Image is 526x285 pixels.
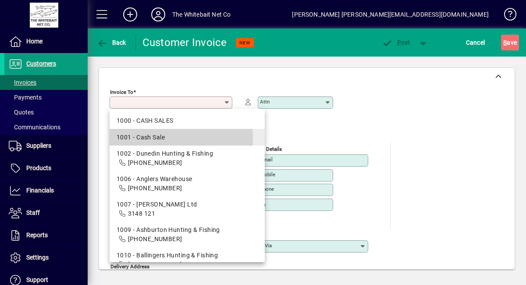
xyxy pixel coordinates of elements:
[128,210,156,217] span: 3148 121
[117,116,258,125] div: 1000 - CASH SALES
[110,222,265,247] mat-option: 1009 - Ashburton Hunting & Fishing
[110,171,265,196] mat-option: 1006 - Anglers Warehouse
[26,38,43,45] span: Home
[26,142,51,149] span: Suppliers
[4,157,88,179] a: Products
[397,39,401,46] span: P
[110,112,265,129] mat-option: 1000 - CASH SALES
[116,7,144,22] button: Add
[4,224,88,246] a: Reports
[26,232,48,239] span: Reports
[464,35,487,50] button: Cancel
[501,35,519,50] button: Save
[9,79,36,86] span: Invoices
[239,40,250,46] span: NEW
[377,35,415,50] button: Post
[117,225,258,235] div: 1009 - Ashburton Hunting & Fishing
[26,60,56,67] span: Customers
[117,175,258,184] div: 1006 - Anglers Warehouse
[503,39,507,46] span: S
[503,36,517,50] span: ave
[4,180,88,202] a: Financials
[26,254,49,261] span: Settings
[4,120,88,135] a: Communications
[26,209,40,216] span: Staff
[110,129,265,146] mat-option: 1001 - Cash Sale
[110,146,265,171] mat-option: 1002 - Dunedin Hunting & Fishing
[117,133,258,142] div: 1001 - Cash Sale
[172,7,231,21] div: The Whitebait Net Co
[26,187,54,194] span: Financials
[88,35,136,50] app-page-header-button: Back
[117,200,258,209] div: 1007 - [PERSON_NAME] Ltd
[4,202,88,224] a: Staff
[110,196,265,222] mat-option: 1007 - Arthur Burke Ltd
[95,35,128,50] button: Back
[4,75,88,90] a: Invoices
[466,36,485,50] span: Cancel
[4,90,88,105] a: Payments
[9,124,60,131] span: Communications
[498,2,515,30] a: Knowledge Base
[26,164,51,171] span: Products
[4,105,88,120] a: Quotes
[260,157,273,163] mat-label: Email
[4,135,88,157] a: Suppliers
[9,109,34,116] span: Quotes
[260,186,274,192] mat-label: Phone
[128,185,182,192] span: [PHONE_NUMBER]
[128,261,182,268] span: [PHONE_NUMBER]
[26,276,48,283] span: Support
[117,149,258,158] div: 1002 - Dunedin Hunting & Fishing
[128,235,182,242] span: [PHONE_NUMBER]
[97,39,126,46] span: Back
[110,89,133,95] mat-label: Invoice To
[4,31,88,53] a: Home
[260,171,275,178] mat-label: Mobile
[117,251,258,260] div: 1010 - Ballingers Hunting & Fishing
[144,7,172,22] button: Profile
[142,36,227,50] div: Customer Invoice
[292,7,489,21] div: [PERSON_NAME] [PERSON_NAME][EMAIL_ADDRESS][DOMAIN_NAME]
[9,94,42,101] span: Payments
[110,247,265,273] mat-option: 1010 - Ballingers Hunting & Fishing
[382,39,410,46] span: ost
[128,159,182,166] span: [PHONE_NUMBER]
[260,99,270,105] mat-label: Attn
[4,247,88,269] a: Settings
